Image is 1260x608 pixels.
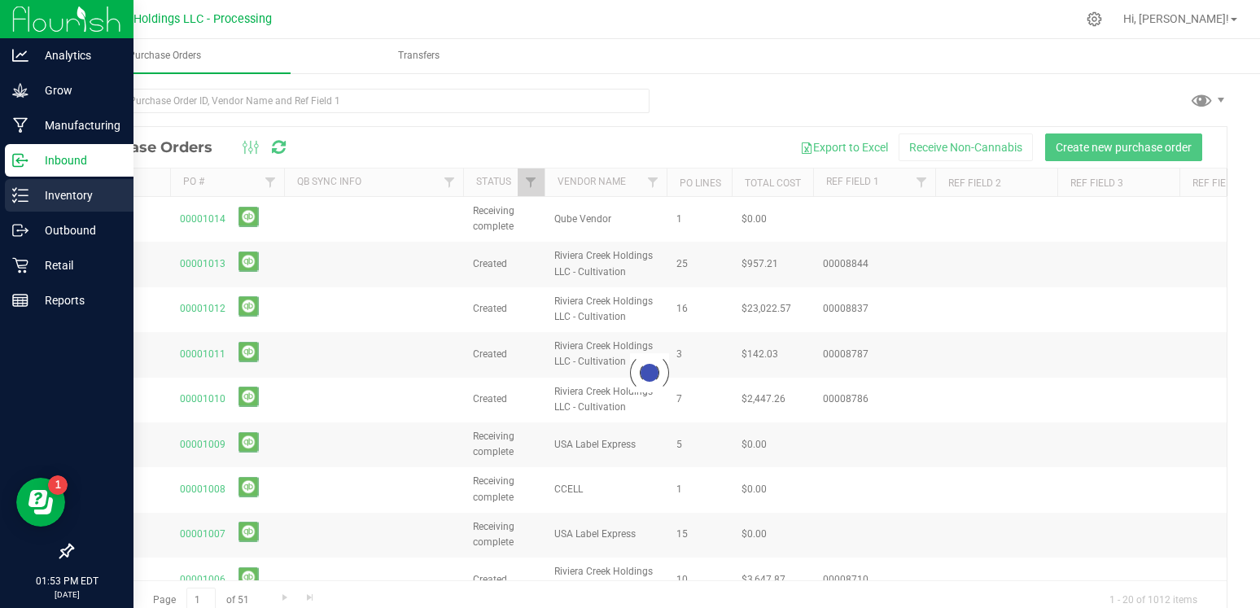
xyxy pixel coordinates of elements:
input: Search Purchase Order ID, Vendor Name and Ref Field 1 [72,89,650,113]
inline-svg: Grow [12,82,28,98]
a: Transfers [292,39,544,73]
p: Grow [28,81,126,100]
p: Retail [28,256,126,275]
inline-svg: Inventory [12,187,28,203]
p: Inventory [28,186,126,205]
inline-svg: Retail [12,257,28,273]
p: 01:53 PM EDT [7,574,126,588]
p: Inbound [28,151,126,170]
inline-svg: Outbound [12,222,28,238]
div: Manage settings [1084,11,1105,27]
span: Purchase Orders [107,49,223,63]
inline-svg: Analytics [12,47,28,63]
p: Manufacturing [28,116,126,135]
p: Outbound [28,221,126,240]
p: Analytics [28,46,126,65]
span: Riviera Creek Holdings LLC - Processing [60,12,272,26]
a: Purchase Orders [39,39,291,73]
iframe: Resource center unread badge [48,475,68,495]
inline-svg: Inbound [12,152,28,168]
iframe: Resource center [16,478,65,527]
inline-svg: Reports [12,292,28,308]
inline-svg: Manufacturing [12,117,28,133]
span: Transfers [376,49,462,63]
p: Reports [28,291,126,310]
p: [DATE] [7,588,126,601]
span: Hi, [PERSON_NAME]! [1123,12,1229,25]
